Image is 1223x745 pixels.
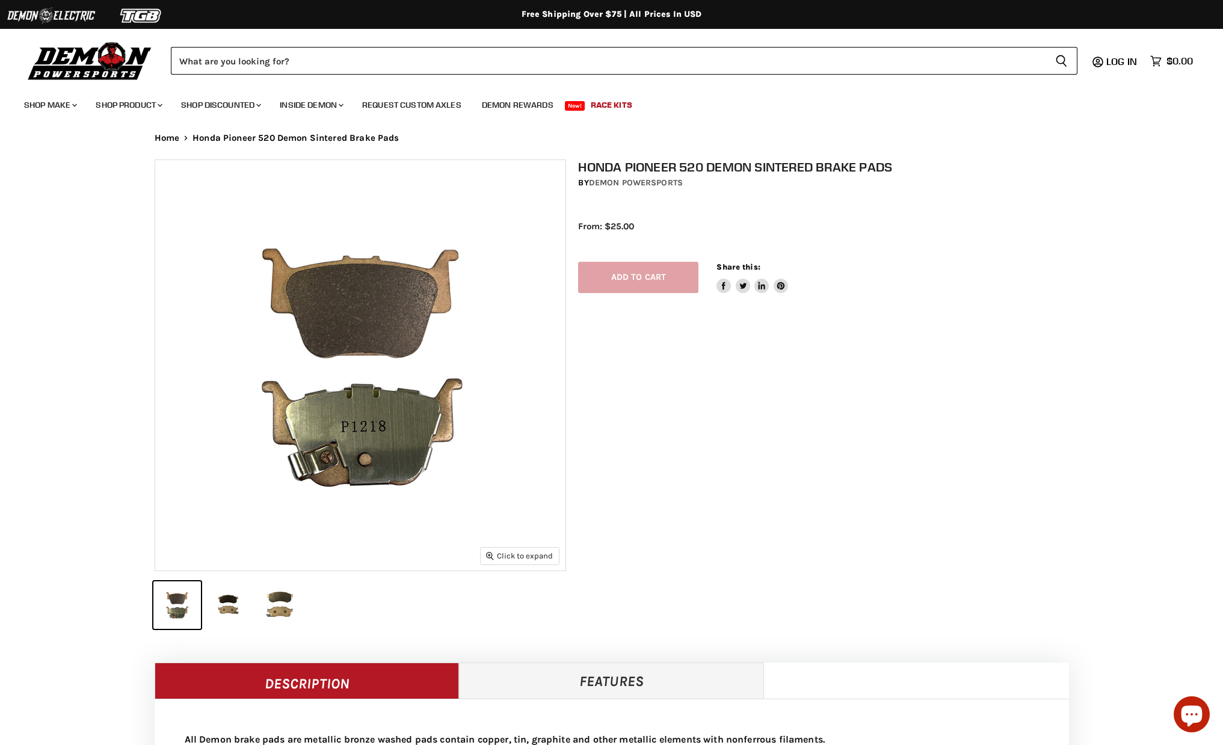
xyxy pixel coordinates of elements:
[155,133,180,143] a: Home
[578,221,634,232] span: From: $25.00
[481,548,559,564] button: Click to expand
[1046,47,1077,75] button: Search
[87,93,170,117] a: Shop Product
[578,159,1081,175] h1: Honda Pioneer 520 Demon Sintered Brake Pads
[256,581,303,629] button: Honda Pioneer 520 Demon Sintered Brake Pads thumbnail
[155,663,460,699] a: Description
[15,93,84,117] a: Shop Make
[486,551,553,560] span: Click to expand
[193,133,399,143] span: Honda Pioneer 520 Demon Sintered Brake Pads
[171,47,1046,75] input: Search
[1170,696,1213,735] inbox-online-store-chat: Shopify online store chat
[1106,55,1137,67] span: Log in
[565,101,585,111] span: New!
[716,262,760,271] span: Share this:
[1166,55,1193,67] span: $0.00
[131,9,1093,20] div: Free Shipping Over $75 | All Prices In USD
[1144,52,1199,70] a: $0.00
[24,39,156,82] img: Demon Powersports
[155,160,565,570] img: Honda Pioneer 520 Demon Sintered Brake Pads
[131,133,1093,143] nav: Breadcrumbs
[1101,56,1144,67] a: Log in
[353,93,470,117] a: Request Custom Axles
[459,663,764,699] a: Features
[578,176,1081,190] div: by
[171,47,1077,75] form: Product
[205,581,252,629] button: Honda Pioneer 520 Demon Sintered Brake Pads thumbnail
[582,93,641,117] a: Race Kits
[153,581,201,629] button: Honda Pioneer 520 Demon Sintered Brake Pads thumbnail
[15,88,1190,117] ul: Main menu
[271,93,351,117] a: Inside Demon
[716,262,788,294] aside: Share this:
[589,178,683,188] a: Demon Powersports
[473,93,562,117] a: Demon Rewards
[172,93,268,117] a: Shop Discounted
[6,4,96,27] img: Demon Electric Logo 2
[96,4,186,27] img: TGB Logo 2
